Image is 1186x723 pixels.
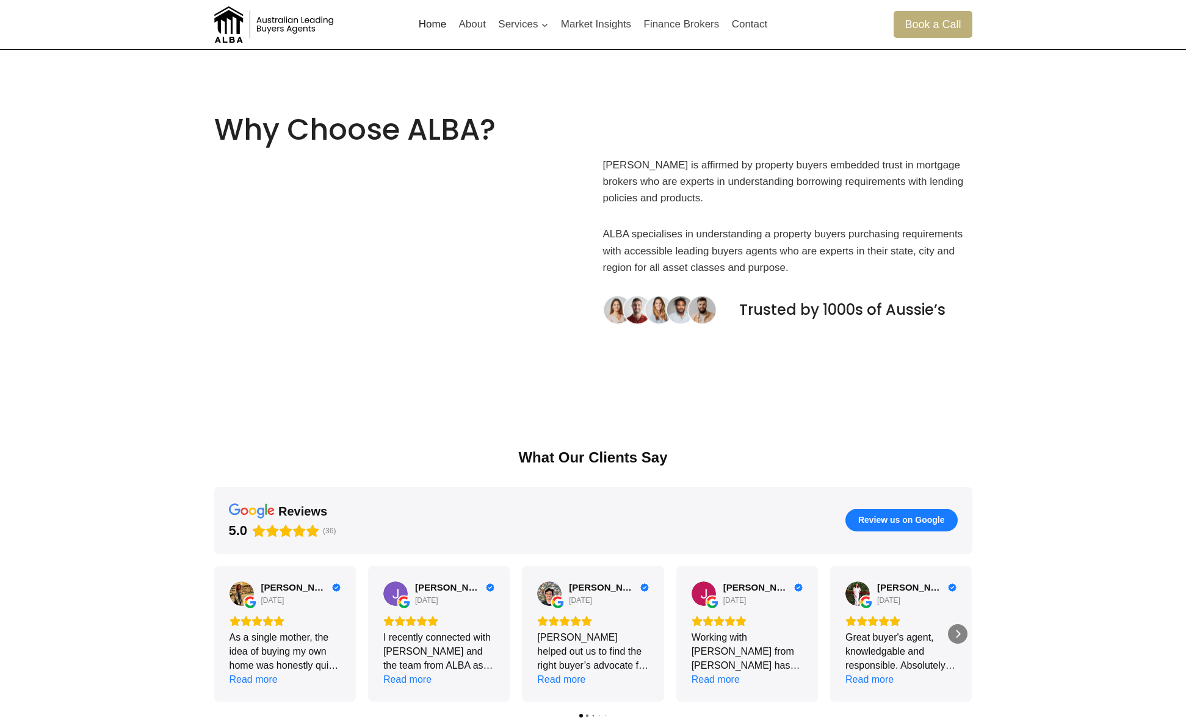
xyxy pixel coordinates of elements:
a: Review by Joe Massoud [723,582,803,593]
a: Book a Call [894,11,972,37]
a: Contact [725,10,773,39]
div: Verified Customer [794,583,803,592]
img: Joe Massoud [692,581,716,606]
span: [PERSON_NAME] [415,582,483,593]
a: View on Google [537,581,562,606]
div: Read more [845,672,894,686]
div: Verified Customer [948,583,956,592]
div: [DATE] [877,595,900,605]
a: View on Google [383,581,408,606]
button: Review us on Google [845,509,958,531]
div: Rating: 5.0 out of 5 [230,616,341,627]
span: Review us on Google [858,514,945,525]
div: reviews [278,503,327,519]
a: Finance Brokers [637,10,725,39]
div: Verified Customer [640,583,649,592]
div: Rating: 5.0 out of 5 [692,616,803,627]
a: Home [413,10,453,39]
div: [DATE] [569,595,592,605]
p: [PERSON_NAME] is affirmed by property buyers embedded trust in mortgage brokers who are experts i... [603,157,972,207]
div: Rating: 5.0 out of 5 [845,616,956,627]
p: ALBA specialises in understanding a property buyers purchasing requirements with accessible leadi... [603,226,972,276]
span: [PERSON_NAME] [569,582,637,593]
div: Rating: 5.0 out of 5 [229,522,320,539]
a: View on Google [845,581,870,606]
span: [PERSON_NAME] [261,582,329,593]
div: Read more [692,672,740,686]
div: 5.0 [229,522,248,539]
img: Janet S [383,581,408,606]
img: David Gloury [537,581,562,606]
a: Review by Marie-Claire van Ark [261,582,341,593]
h2: Why Choose ALBA? [214,112,584,148]
img: Australian Leading Buyers Agents [214,6,336,43]
span: [PERSON_NAME] [877,582,945,593]
div: Read more [537,672,585,686]
div: Great buyer's agent, knowledgable and responsible. Absolutely reliable and trustworthy, great adv... [845,630,956,672]
div: Verified Customer [486,583,494,592]
div: Rating: 5.0 out of 5 [383,616,494,627]
img: Michelle Xin [845,581,870,606]
div: Rating: 5.0 out of 5 [537,616,648,627]
div: [DATE] [415,595,438,605]
div: Read more [383,672,432,686]
a: Review by David Gloury [569,582,648,593]
div: Read more [230,672,278,686]
div: Previous [219,624,239,644]
div: [DATE] [261,595,284,605]
nav: Primary Navigation [413,10,774,39]
button: Child menu of Services [492,10,555,39]
div: I recently connected with [PERSON_NAME] and the team from ALBA as I was looking for a low cost hi... [383,630,494,672]
div: Verified Customer [332,583,341,592]
a: Review by Janet S [415,582,494,593]
a: Review by Michelle Xin [877,582,956,593]
iframe: Welcome to ALBA, Australia’s aggregator for buyers agents [214,162,584,370]
a: About [452,10,492,39]
span: (36) [323,527,336,535]
div: Working with [PERSON_NAME] from [PERSON_NAME] has always been a pleasure — his professionalism an... [692,630,803,672]
div: As a single mother, the idea of buying my own home was honestly quite daunting — there’s so much ... [230,630,341,672]
div: [PERSON_NAME] helped out us to find the right buyer’s advocate for our needs. We’ve since managed... [537,630,648,672]
div: [DATE] [723,595,747,605]
h3: Trusted by 1000s of Aussie’s [739,301,972,319]
a: Market Insights [555,10,638,39]
a: View on Google [692,581,716,606]
div: Next [948,624,967,644]
a: View on Google [230,581,254,606]
span: [PERSON_NAME] [723,582,791,593]
div: Carousel [214,566,972,702]
div: What Our Clients Say [214,448,972,467]
img: Marie-Claire van Ark [230,581,254,606]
